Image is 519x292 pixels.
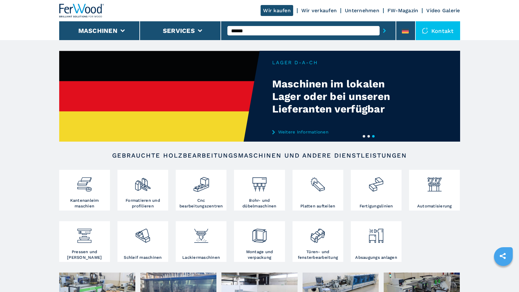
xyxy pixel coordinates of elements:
h2: Gebrauchte Holzbearbeitungsmaschinen und andere Dienstleistungen [79,152,440,159]
img: Ferwood [59,4,104,18]
button: 2 [367,135,370,138]
a: Kantenanleim maschien [59,170,110,211]
img: aspirazione_1.png [368,223,384,244]
h3: Pressen und [PERSON_NAME] [61,249,108,260]
img: montaggio_imballaggio_2.png [251,223,268,244]
img: levigatrici_2.png [134,223,151,244]
button: Maschinen [78,27,117,34]
h3: Automatisierung [417,203,452,209]
a: Formatieren und profilieren [117,170,168,211]
h3: Bohr- und dübelmaschinen [236,198,283,209]
a: Unternehmen [345,8,379,13]
a: Wir kaufen [261,5,293,16]
h3: Fertigungslinien [360,203,393,209]
a: Bohr- und dübelmaschinen [234,170,285,211]
a: FW-Magazin [387,8,418,13]
a: Automatisierung [409,170,460,211]
img: bordatrici_1.png [76,171,93,193]
a: Weitere Informationen [272,129,395,134]
button: 1 [363,135,365,138]
img: sezionatrici_2.png [309,171,326,193]
button: submit-button [380,23,389,38]
h3: Montage und verpackung [236,249,283,260]
div: Kontakt [416,21,460,40]
img: Maschinen im lokalen Lager oder bei unseren Lieferanten verfügbar [59,51,260,142]
h3: Lackiermaschinen [182,255,220,260]
img: Kontakt [422,28,428,34]
a: Pressen und [PERSON_NAME] [59,221,110,262]
img: linee_di_produzione_2.png [368,171,384,193]
h3: Formatieren und profilieren [119,198,167,209]
img: squadratrici_2.png [134,171,151,193]
img: pressa-strettoia.png [76,223,93,244]
img: lavorazione_porte_finestre_2.png [309,223,326,244]
a: Schleif maschinen [117,221,168,262]
h3: Absaugungs anlagen [355,255,397,260]
h3: Cnc bearbeitungszentren [177,198,225,209]
a: Lackiermaschinen [176,221,226,262]
a: Fertigungslinien [351,170,402,211]
button: 3 [372,135,375,138]
h3: Platten aufteilen [300,203,335,209]
a: Montage und verpackung [234,221,285,262]
a: Video Galerie [426,8,460,13]
h3: Schleif maschinen [124,255,162,260]
h3: Kantenanleim maschien [61,198,108,209]
a: sharethis [495,248,511,264]
a: Wir verkaufen [301,8,337,13]
a: Absaugungs anlagen [351,221,402,262]
a: Türen- und fensterbearbeitung [293,221,343,262]
img: verniciatura_1.png [193,223,210,244]
h3: Türen- und fensterbearbeitung [294,249,342,260]
img: centro_di_lavoro_cnc_2.png [193,171,210,193]
a: Cnc bearbeitungszentren [176,170,226,211]
a: Platten aufteilen [293,170,343,211]
img: foratrici_inseritrici_2.png [251,171,268,193]
button: Services [163,27,195,34]
img: automazione.png [426,171,443,193]
iframe: Chat [492,264,514,287]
